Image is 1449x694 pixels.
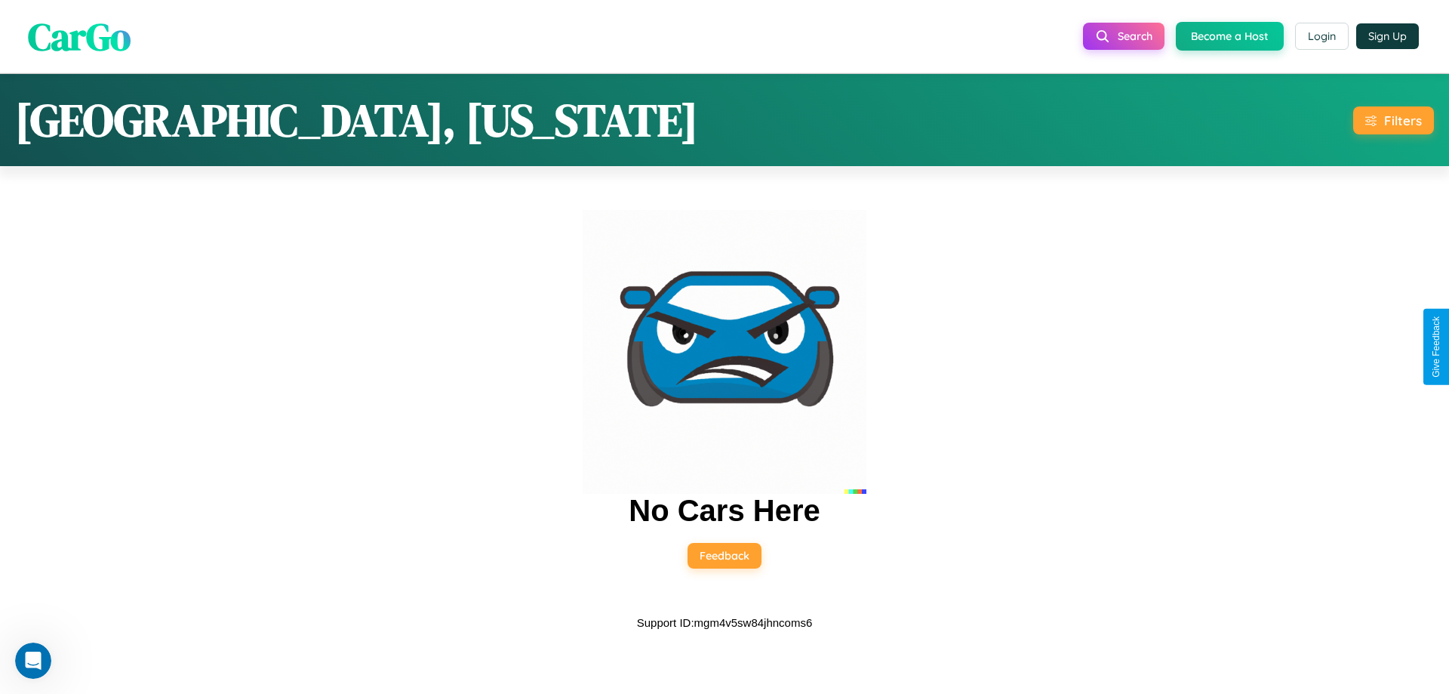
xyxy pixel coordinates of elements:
div: Filters [1384,113,1422,128]
button: Feedback [688,543,761,569]
button: Sign Up [1356,23,1419,49]
div: Give Feedback [1431,316,1441,378]
h2: No Cars Here [629,494,820,528]
span: Search [1118,29,1152,43]
span: CarGo [28,10,131,62]
h1: [GEOGRAPHIC_DATA], [US_STATE] [15,89,698,151]
button: Become a Host [1176,22,1284,51]
iframe: Intercom live chat [15,643,51,679]
img: car [583,210,866,494]
button: Login [1295,23,1349,50]
button: Search [1083,23,1164,50]
button: Filters [1353,106,1434,134]
p: Support ID: mgm4v5sw84jhncoms6 [637,612,813,633]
